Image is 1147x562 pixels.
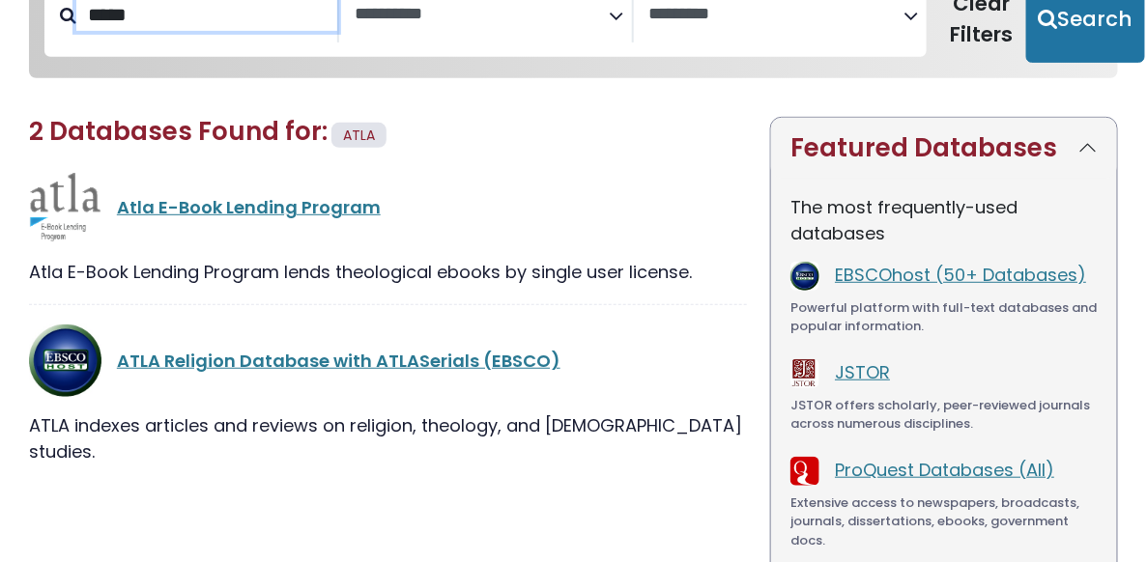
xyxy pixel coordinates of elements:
[790,493,1098,550] div: Extensive access to newspapers, broadcasts, journals, dissertations, ebooks, government docs.
[790,396,1098,434] div: JSTOR offers scholarly, peer-reviewed journals across numerous disciplines.
[355,5,610,25] textarea: Search
[117,195,381,219] a: Atla E-Book Lending Program
[117,349,560,373] a: ATLA Religion Database with ATLASerials (EBSCO)
[835,263,1086,287] a: EBSCOhost (50+ Databases)
[790,298,1098,336] div: Powerful platform with full-text databases and popular information.
[29,114,328,149] span: 2 Databases Found for:
[29,259,747,285] div: Atla E-Book Lending Program lends theological ebooks by single user license.
[835,458,1054,482] a: ProQuest Databases (All)
[29,412,747,464] div: ATLA indexes articles and reviews on religion, theology, and [DEMOGRAPHIC_DATA] studies.
[771,118,1117,179] button: Featured Databases
[790,194,1098,246] p: The most frequently-used databases
[649,5,904,25] textarea: Search
[835,360,890,384] a: JSTOR
[343,126,375,145] span: ATLA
